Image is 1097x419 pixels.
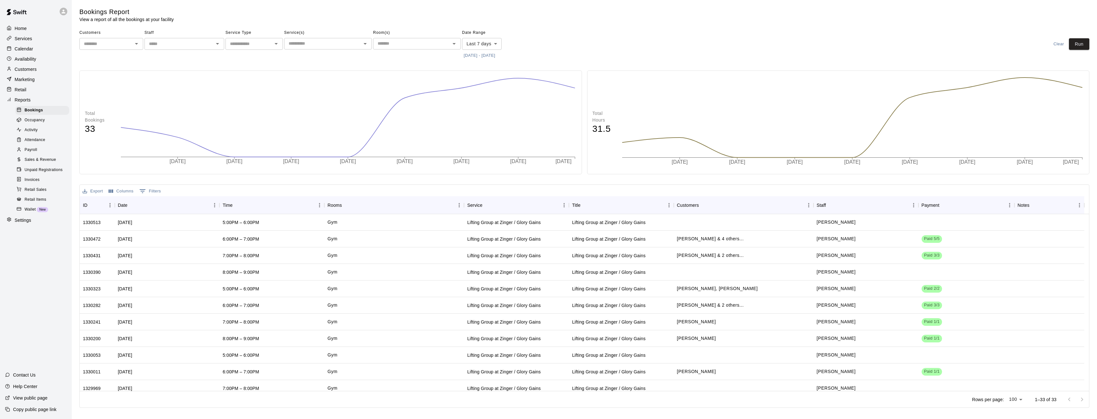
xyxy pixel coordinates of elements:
p: Kevin Bay [817,352,856,358]
div: Occupancy [15,116,69,125]
span: New [37,208,48,211]
button: Open [132,39,141,48]
button: Sort [581,201,590,210]
p: Kevin Bay [817,302,856,309]
tspan: [DATE] [1017,159,1033,165]
div: 5:00PM – 6:00PM [223,286,259,292]
p: Rows per page: [972,396,1004,403]
div: 100 [1006,395,1025,404]
div: Notes [1018,196,1029,214]
button: Menu [664,200,674,210]
div: Customers [5,64,67,74]
div: Staff [817,196,826,214]
div: Lifting Group at Zinger / Glory Gains [572,369,645,375]
span: Staff [144,28,224,38]
div: Lifting Group at Zinger / Glory Gains [572,236,645,242]
span: Retail Items [25,197,46,203]
div: 1330323 [83,286,101,292]
div: Time [223,196,232,214]
tspan: [DATE] [1063,159,1079,165]
div: 8:00PM – 9:00PM [223,335,259,342]
span: Service Type [225,28,283,38]
a: Sales & Revenue [15,155,72,165]
p: Kevin Bay [817,385,856,392]
button: Sort [1029,201,1038,210]
a: Home [5,24,67,33]
button: Open [450,39,459,48]
button: [DATE] - [DATE] [462,51,497,61]
p: Kevin Bay [817,335,856,342]
div: Attendance [15,136,69,145]
div: Service [467,196,482,214]
div: 1330472 [83,236,101,242]
div: Lifting Group at Zinger / Glory Gains [572,286,645,292]
div: 7:00PM – 8:00PM [223,252,259,259]
span: Paid 5/5 [922,236,942,242]
div: Lifting Group at Zinger / Glory Gains [572,385,645,392]
button: Menu [454,200,464,210]
span: Paid 1/1 [922,319,942,325]
div: Services [5,34,67,43]
div: Calendar [5,44,67,54]
p: Kevin Bay [817,236,856,242]
div: 1330200 [83,335,101,342]
span: Occupancy [25,117,45,123]
p: Gym [328,236,337,242]
div: Wed, Aug 20, 2025 [118,269,132,275]
div: 7:00PM – 8:00PM [223,385,259,392]
div: Payment [922,196,939,214]
div: Customers [674,196,814,214]
a: Marketing [5,75,67,84]
div: Lifting Group at Zinger / Glory Gains [467,369,541,375]
tspan: [DATE] [729,159,745,165]
tspan: [DATE] [902,159,918,165]
button: Menu [1005,200,1014,210]
div: Lifting Group at Zinger / Glory Gains [467,385,541,392]
p: Availability [15,56,36,62]
button: Menu [909,200,918,210]
button: Run [1069,38,1089,50]
p: Gym [328,368,337,375]
p: Kevin Bay [817,269,856,275]
a: Retail Sales [15,185,72,195]
span: Invoices [25,177,40,183]
p: Holden Buell, Walker Buell, Angelo Sismondo, Andy Chaplick, Jonah Kurland [677,236,744,242]
div: 1330513 [83,219,101,226]
div: 1330431 [83,252,101,259]
div: Activity [15,126,69,135]
div: 1330282 [83,302,101,309]
a: Payroll [15,145,72,155]
div: 6:00PM – 7:00PM [223,236,259,242]
a: Bookings [15,105,72,115]
button: Sort [232,201,241,210]
div: 1330241 [83,319,101,325]
span: Paid 3/3 [922,252,942,258]
div: Wed, Aug 20, 2025 [118,236,132,242]
div: 6:00PM – 7:00PM [223,369,259,375]
p: Reed Ross, Kailer Smith, Jonah Kurland [677,302,744,309]
p: Kevin Bay [817,285,856,292]
button: Open [213,39,222,48]
button: Export [81,186,105,196]
p: Kevin Bay [817,318,856,325]
p: Weston Thielen, Kailer Smith, Jack Olson [677,252,744,259]
span: Paid 1/1 [922,369,942,375]
p: Angelo Sismondo [677,368,716,375]
div: Customers [677,196,699,214]
p: Gym [328,385,337,392]
p: Services [15,35,32,42]
tspan: [DATE] [397,159,413,164]
p: Calendar [15,46,33,52]
div: Time [219,196,324,214]
div: Staff [814,196,918,214]
div: Lifting Group at Zinger / Glory Gains [467,352,541,358]
div: Availability [5,54,67,64]
div: 6:00PM – 7:00PM [223,302,259,309]
tspan: [DATE] [787,159,803,165]
tspan: [DATE] [959,159,975,165]
button: Open [361,39,370,48]
p: Kevin Bay [817,252,856,259]
div: 5:00PM – 6:00PM [223,219,259,226]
